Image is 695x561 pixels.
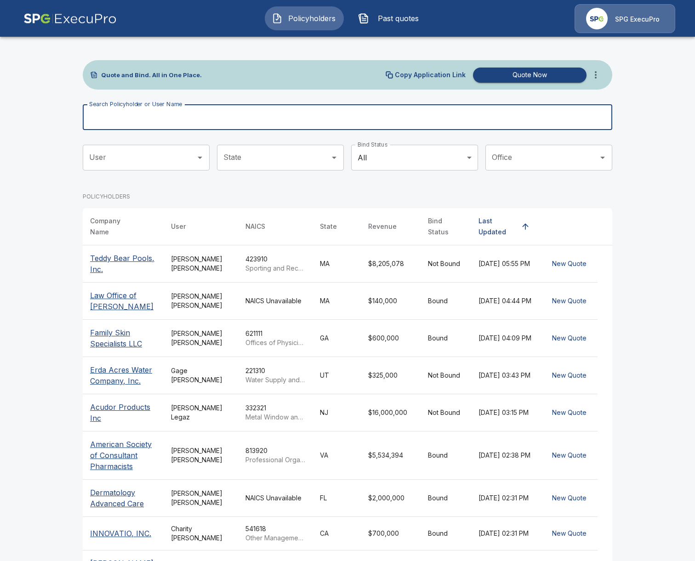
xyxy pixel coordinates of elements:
[90,364,156,386] p: Erda Acres Water Company, Inc.
[90,327,156,349] p: Family Skin Specialists LLC
[368,221,397,232] div: Revenue
[171,366,231,385] div: Gage [PERSON_NAME]
[245,413,305,422] p: Metal Window and Door Manufacturing
[171,489,231,507] div: [PERSON_NAME] [PERSON_NAME]
[351,6,430,30] button: Past quotes IconPast quotes
[90,290,156,312] p: Law Office of [PERSON_NAME]
[361,283,421,320] td: $140,000
[313,431,361,480] td: VA
[479,215,517,238] div: Last Updated
[286,13,337,24] span: Policyholders
[548,255,590,272] button: New Quote
[101,72,202,78] p: Quote and Bind. All in One Place.
[238,480,313,517] td: NAICS Unavailable
[361,480,421,517] td: $2,000,000
[245,338,305,347] p: Offices of Physicians (except Mental Health Specialists)
[548,293,590,310] button: New Quote
[90,439,156,472] p: American Society of Consultant Pharmacists
[421,357,471,394] td: Not Bound
[471,480,541,517] td: [DATE] 02:31 PM
[586,8,608,29] img: Agency Icon
[90,253,156,275] p: Teddy Bear Pools, Inc.
[471,517,541,550] td: [DATE] 02:31 PM
[171,329,231,347] div: [PERSON_NAME] [PERSON_NAME]
[358,141,387,148] label: Bind Status
[471,431,541,480] td: [DATE] 02:38 PM
[265,6,344,30] button: Policyholders IconPolicyholders
[245,366,305,385] div: 221310
[245,221,265,232] div: NAICS
[469,68,587,83] a: Quote Now
[245,264,305,273] p: Sporting and Recreational Goods and Supplies Merchant Wholesalers
[421,245,471,283] td: Not Bound
[361,431,421,480] td: $5,534,394
[548,404,590,421] button: New Quote
[471,283,541,320] td: [DATE] 04:44 PM
[171,403,231,422] div: [PERSON_NAME] Legaz
[171,446,231,465] div: [PERSON_NAME] [PERSON_NAME]
[421,431,471,480] td: Bound
[313,245,361,283] td: MA
[471,320,541,357] td: [DATE] 04:09 PM
[548,367,590,384] button: New Quote
[171,524,231,543] div: Charity [PERSON_NAME]
[313,517,361,550] td: CA
[373,13,423,24] span: Past quotes
[615,15,660,24] p: SPG ExecuPro
[245,446,305,465] div: 813920
[313,320,361,357] td: GA
[473,68,587,83] button: Quote Now
[83,193,130,201] p: POLICYHOLDERS
[395,72,466,78] p: Copy Application Link
[245,329,305,347] div: 621111
[313,480,361,517] td: FL
[171,221,186,232] div: User
[548,525,590,542] button: New Quote
[328,151,341,164] button: Open
[361,394,421,431] td: $16,000,000
[272,13,283,24] img: Policyholders Icon
[358,13,369,24] img: Past quotes Icon
[89,100,182,108] label: Search Policyholder or User Name
[320,221,337,232] div: State
[587,66,605,84] button: more
[245,455,305,465] p: Professional Organizations
[245,403,305,422] div: 332321
[421,480,471,517] td: Bound
[361,320,421,357] td: $600,000
[23,4,117,33] img: AA Logo
[351,145,478,170] div: All
[471,357,541,394] td: [DATE] 03:43 PM
[245,375,305,385] p: Water Supply and Irrigation Systems
[313,357,361,394] td: UT
[245,533,305,543] p: Other Management Consulting Services
[548,330,590,347] button: New Quote
[361,357,421,394] td: $325,000
[421,394,471,431] td: Not Bound
[171,292,231,310] div: [PERSON_NAME] [PERSON_NAME]
[90,487,156,509] p: Dermatology Advanced Care
[548,447,590,464] button: New Quote
[90,402,156,424] p: Acudor Products Inc
[421,320,471,357] td: Bound
[361,245,421,283] td: $8,205,078
[171,255,231,273] div: [PERSON_NAME] [PERSON_NAME]
[471,245,541,283] td: [DATE] 05:55 PM
[596,151,609,164] button: Open
[194,151,206,164] button: Open
[361,517,421,550] td: $700,000
[245,524,305,543] div: 541618
[313,394,361,431] td: NJ
[238,283,313,320] td: NAICS Unavailable
[421,283,471,320] td: Bound
[245,255,305,273] div: 423910
[548,490,590,507] button: New Quote
[313,283,361,320] td: MA
[421,208,471,245] th: Bind Status
[575,4,675,33] a: Agency IconSPG ExecuPro
[421,517,471,550] td: Bound
[90,215,140,238] div: Company Name
[90,528,151,539] p: INNOVATIO, INC.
